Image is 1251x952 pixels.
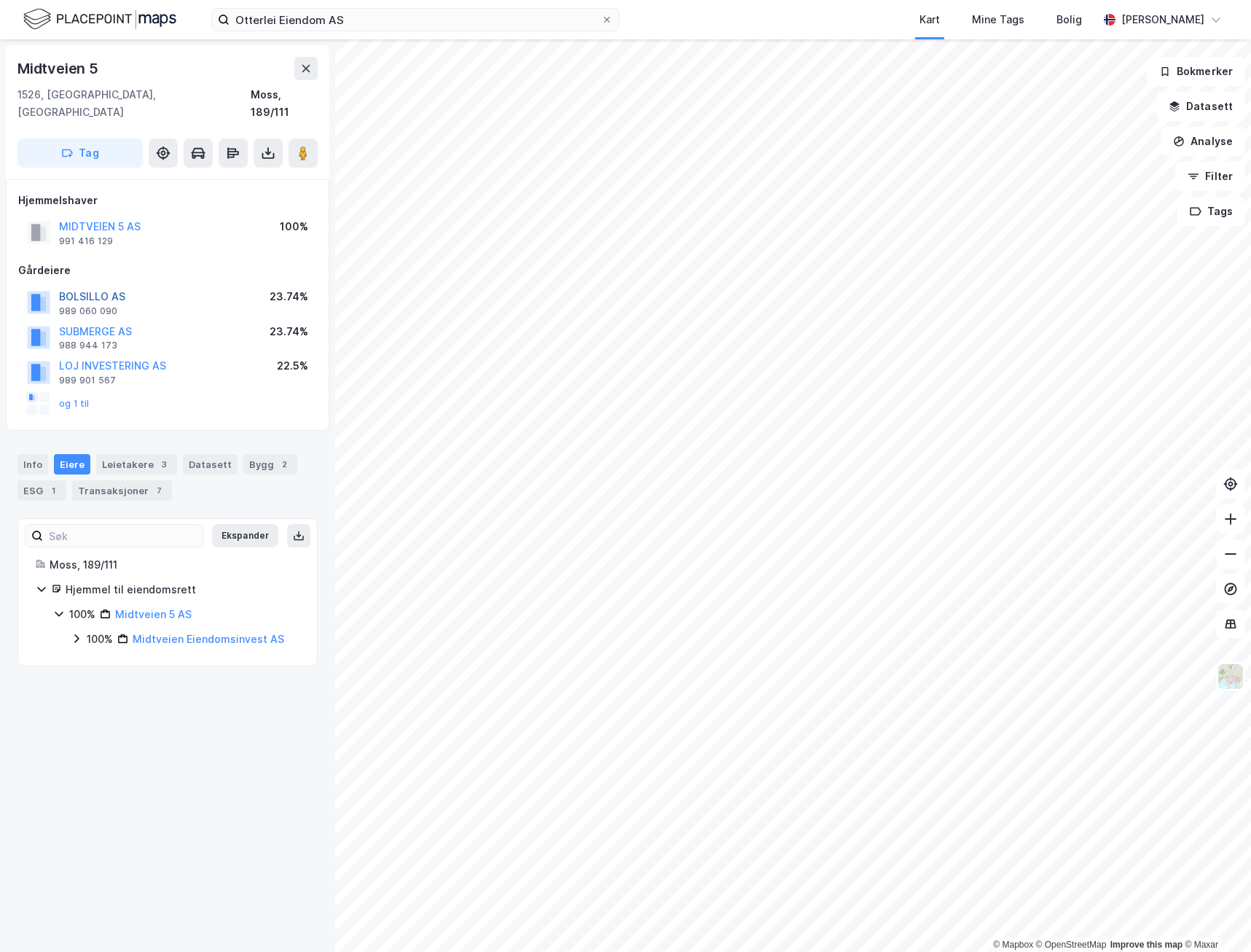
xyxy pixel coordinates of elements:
[17,57,101,80] div: Midtveien 5
[972,11,1024,28] div: Mine Tags
[23,7,176,32] img: logo.f888ab2527a4732fd821a326f86c7f29.svg
[919,11,940,28] div: Kart
[54,454,90,475] div: Eiere
[50,556,299,574] div: Moss, 189/111
[270,288,308,305] div: 23.74%
[69,606,95,623] div: 100%
[243,454,297,475] div: Bygg
[1121,11,1204,28] div: [PERSON_NAME]
[17,454,48,475] div: Info
[18,192,317,209] div: Hjemmelshaver
[87,631,113,648] div: 100%
[1175,162,1245,191] button: Filter
[17,138,143,168] button: Tag
[59,305,117,317] div: 989 060 090
[72,480,172,501] div: Transaksjoner
[277,457,291,472] div: 2
[1178,882,1251,952] iframe: Chat Widget
[43,525,203,547] input: Søk
[66,581,299,598] div: Hjemmel til eiendomsrett
[115,608,192,620] a: Midtveien 5 AS
[59,375,116,386] div: 989 901 567
[270,323,308,340] div: 23.74%
[59,235,113,247] div: 991 416 129
[251,86,318,121] div: Moss, 189/111
[157,457,171,472] div: 3
[183,454,238,475] div: Datasett
[46,483,60,498] div: 1
[17,86,251,121] div: 1526, [GEOGRAPHIC_DATA], [GEOGRAPHIC_DATA]
[212,524,278,547] button: Ekspander
[1147,57,1245,86] button: Bokmerker
[230,9,601,31] input: Søk på adresse, matrikkel, gårdeiere, leietakere eller personer
[1110,940,1183,950] a: Improve this map
[1161,127,1245,156] button: Analyse
[993,940,1033,950] a: Mapbox
[133,633,284,645] a: Midtveien Eiendomsinvest AS
[59,340,117,351] div: 988 944 173
[17,480,66,501] div: ESG
[1056,11,1082,28] div: Bolig
[96,454,177,475] div: Leietakere
[1156,92,1245,121] button: Datasett
[152,483,166,498] div: 7
[277,357,308,375] div: 22.5%
[1177,197,1245,226] button: Tags
[18,262,317,279] div: Gårdeiere
[280,218,308,235] div: 100%
[1217,663,1244,690] img: Z
[1036,940,1107,950] a: OpenStreetMap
